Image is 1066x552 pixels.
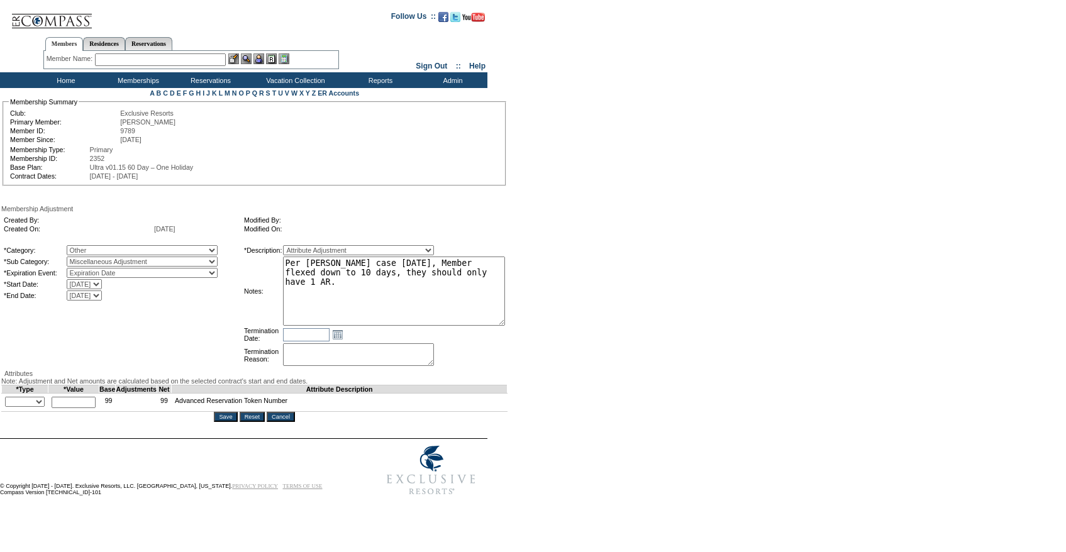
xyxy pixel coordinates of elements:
[240,412,265,422] input: Reset
[1,377,508,385] div: Note: Adjustment and Net amounts are calculated based on the selected contract's start and end da...
[299,89,304,97] a: X
[9,98,79,106] legend: Membership Summary
[244,245,282,255] td: *Description:
[83,37,125,50] a: Residences
[283,483,323,489] a: TERMS OF USE
[225,89,230,97] a: M
[232,89,237,97] a: N
[266,53,277,64] img: Reservations
[4,268,65,278] td: *Expiration Event:
[4,279,65,289] td: *Start Date:
[99,385,116,394] td: Base
[232,483,278,489] a: PRIVACY POLICY
[244,257,282,326] td: Notes:
[212,89,217,97] a: K
[1,370,508,377] div: Attributes
[4,216,153,224] td: Created By:
[4,225,153,233] td: Created On:
[157,385,172,394] td: Net
[157,89,162,97] a: B
[120,136,142,143] span: [DATE]
[150,89,154,97] a: A
[246,89,250,97] a: P
[450,16,460,23] a: Follow us on Twitter
[90,146,113,153] span: Primary
[177,89,181,97] a: E
[306,89,310,97] a: Y
[331,328,345,341] a: Open the calendar popup.
[125,37,172,50] a: Reservations
[415,72,487,88] td: Admin
[375,439,487,502] img: Exclusive Resorts
[45,37,84,51] a: Members
[163,89,168,97] a: C
[4,245,65,255] td: *Category:
[266,89,270,97] a: S
[10,172,89,180] td: Contract Dates:
[11,3,92,29] img: Compass Home
[244,225,479,233] td: Modified On:
[170,89,175,97] a: D
[272,89,277,97] a: T
[120,109,174,117] span: Exclusive Resorts
[462,16,485,23] a: Subscribe to our YouTube Channel
[438,12,448,22] img: Become our fan on Facebook
[203,89,204,97] a: I
[120,127,135,135] span: 9789
[206,89,210,97] a: J
[259,89,264,97] a: R
[47,53,95,64] div: Member Name:
[4,257,65,267] td: *Sub Category:
[416,62,447,70] a: Sign Out
[48,385,99,394] td: *Value
[154,225,175,233] span: [DATE]
[157,394,172,412] td: 99
[173,72,245,88] td: Reservations
[462,13,485,22] img: Subscribe to our YouTube Channel
[238,89,243,97] a: O
[10,118,119,126] td: Primary Member:
[469,62,486,70] a: Help
[312,89,316,97] a: Z
[28,72,101,88] td: Home
[10,146,89,153] td: Membership Type:
[10,163,89,171] td: Base Plan:
[343,72,415,88] td: Reports
[278,89,283,97] a: U
[4,290,65,301] td: *End Date:
[438,16,448,23] a: Become our fan on Facebook
[171,394,508,412] td: Advanced Reservation Token Number
[10,109,119,117] td: Club:
[245,72,343,88] td: Vacation Collection
[120,118,175,126] span: [PERSON_NAME]
[253,53,264,64] img: Impersonate
[171,385,508,394] td: Attribute Description
[189,89,194,97] a: G
[183,89,187,97] a: F
[244,327,282,342] td: Termination Date:
[90,155,105,162] span: 2352
[228,53,239,64] img: b_edit.gif
[90,163,194,171] span: Ultra v01.15 60 Day – One Holiday
[318,89,359,97] a: ER Accounts
[456,62,461,70] span: ::
[291,89,297,97] a: W
[267,412,295,422] input: Cancel
[90,172,138,180] span: [DATE] - [DATE]
[241,53,252,64] img: View
[214,412,237,422] input: Save
[244,343,282,367] td: Termination Reason:
[285,89,289,97] a: V
[1,205,508,213] div: Membership Adjustment
[10,127,119,135] td: Member ID:
[101,72,173,88] td: Memberships
[450,12,460,22] img: Follow us on Twitter
[2,385,48,394] td: *Type
[99,394,116,412] td: 99
[244,216,479,224] td: Modified By:
[252,89,257,97] a: Q
[391,11,436,26] td: Follow Us ::
[219,89,223,97] a: L
[10,155,89,162] td: Membership ID:
[116,385,157,394] td: Adjustments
